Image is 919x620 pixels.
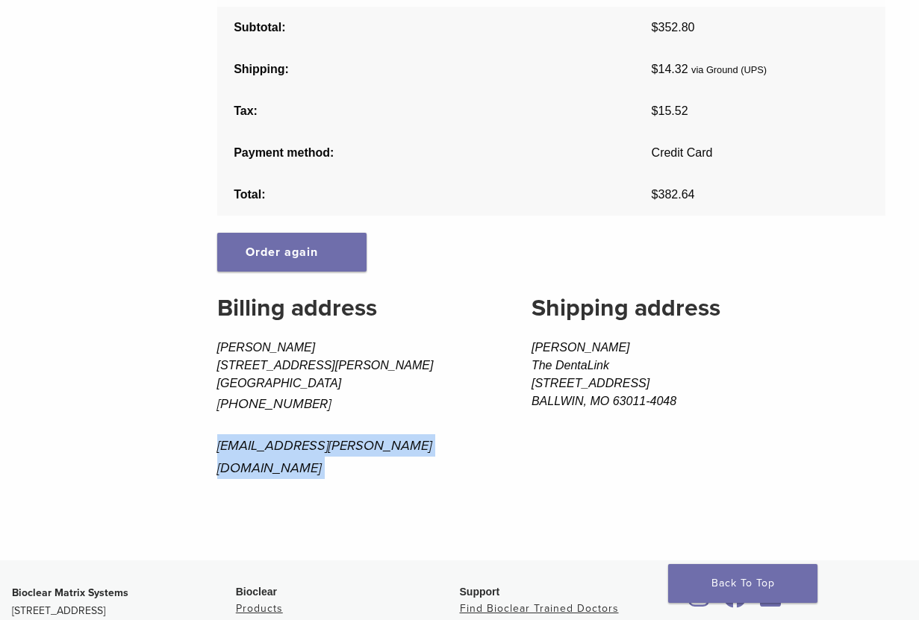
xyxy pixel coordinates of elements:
address: [PERSON_NAME] The DentaLink [STREET_ADDRESS] BALLWIN, MO 63011-4048 [532,339,885,410]
span: 15.52 [652,104,688,117]
th: Payment method: [217,132,635,174]
th: Shipping: [217,48,635,90]
span: $ [652,21,658,34]
a: Find Bioclear Trained Doctors [460,602,619,615]
th: Tax: [217,90,635,132]
span: 352.80 [652,21,695,34]
span: $ [652,104,658,117]
th: Total: [217,174,635,216]
span: Bioclear [236,586,277,598]
th: Subtotal: [217,7,635,48]
a: Products [236,602,283,615]
td: Credit Card [635,132,885,174]
a: Back To Top [668,564,817,603]
span: 382.64 [652,188,695,201]
span: $ [652,188,658,201]
a: Bioclear [683,594,714,609]
p: [PHONE_NUMBER] [217,392,493,415]
small: via Ground (UPS) [691,64,767,75]
span: Support [460,586,500,598]
h2: Shipping address [532,290,885,326]
address: [PERSON_NAME] [STREET_ADDRESS][PERSON_NAME] [GEOGRAPHIC_DATA] [217,339,493,478]
a: Bioclear [756,594,787,609]
span: 14.32 [652,63,688,75]
strong: Bioclear Matrix Systems [12,586,128,599]
span: $ [652,63,658,75]
a: Bioclear [717,594,752,609]
a: Order again [217,233,367,272]
p: [EMAIL_ADDRESS][PERSON_NAME][DOMAIN_NAME] [217,434,493,479]
h2: Billing address [217,290,493,326]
